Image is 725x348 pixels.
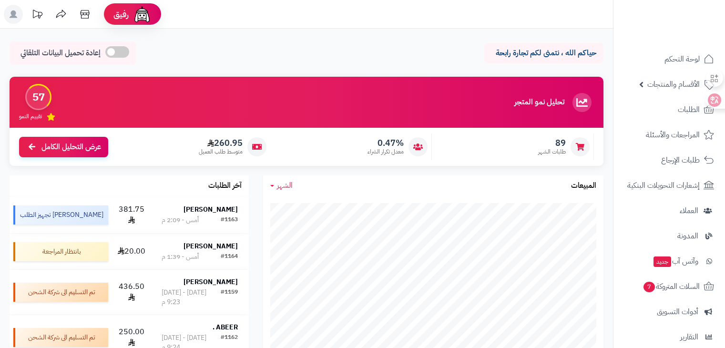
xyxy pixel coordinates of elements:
span: الأقسام والمنتجات [647,78,700,91]
a: المراجعات والأسئلة [619,123,719,146]
span: طلبات الإرجاع [661,154,700,167]
span: السلات المتروكة [643,280,700,293]
td: 20.00 [112,234,151,269]
div: #1163 [221,215,238,225]
div: [DATE] - [DATE] 9:23 م [162,288,221,307]
strong: [PERSON_NAME] [184,205,238,215]
img: logo-2.png [660,24,716,44]
a: طلبات الإرجاع [619,149,719,172]
span: التقارير [680,330,698,344]
img: ai-face.png [133,5,152,24]
span: عرض التحليل الكامل [41,142,101,153]
span: 7 [643,282,655,292]
a: العملاء [619,199,719,222]
span: تقييم النمو [19,113,42,121]
span: لوحة التحكم [664,52,700,66]
span: المراجعات والأسئلة [646,128,700,142]
a: السلات المتروكة7 [619,275,719,298]
div: [PERSON_NAME] تجهيز الطلب [13,205,108,225]
span: 260.95 [199,138,243,148]
span: العملاء [680,204,698,217]
a: عرض التحليل الكامل [19,137,108,157]
td: 436.50 [112,270,151,315]
strong: [PERSON_NAME] [184,241,238,251]
span: جديد [654,256,671,267]
a: المدونة [619,225,719,247]
span: أدوات التسويق [657,305,698,318]
a: وآتس آبجديد [619,250,719,273]
span: متوسط طلب العميل [199,148,243,156]
div: تم التسليم الى شركة الشحن [13,328,108,347]
a: أدوات التسويق [619,300,719,323]
div: #1159 [221,288,238,307]
div: أمس - 1:39 م [162,252,199,262]
span: المدونة [677,229,698,243]
span: رفيق [113,9,129,20]
strong: ABEER . [213,322,238,332]
div: تم التسليم الى شركة الشحن [13,283,108,302]
div: أمس - 2:09 م [162,215,199,225]
p: حياكم الله ، نتمنى لكم تجارة رابحة [491,48,596,59]
a: تحديثات المنصة [25,5,49,26]
strong: [PERSON_NAME] [184,277,238,287]
span: إعادة تحميل البيانات التلقائي [20,48,101,59]
td: 381.75 [112,196,151,234]
div: #1164 [221,252,238,262]
span: الشهر [277,180,293,191]
span: 0.47% [368,138,404,148]
span: طلبات الشهر [538,148,566,156]
h3: تحليل نمو المتجر [514,98,564,107]
a: الشهر [270,180,293,191]
span: وآتس آب [653,255,698,268]
span: معدل تكرار الشراء [368,148,404,156]
span: 89 [538,138,566,148]
a: إشعارات التحويلات البنكية [619,174,719,197]
h3: آخر الطلبات [208,182,242,190]
a: الطلبات [619,98,719,121]
span: الطلبات [678,103,700,116]
h3: المبيعات [571,182,596,190]
div: بانتظار المراجعة [13,242,108,261]
a: لوحة التحكم [619,48,719,71]
span: إشعارات التحويلات البنكية [627,179,700,192]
